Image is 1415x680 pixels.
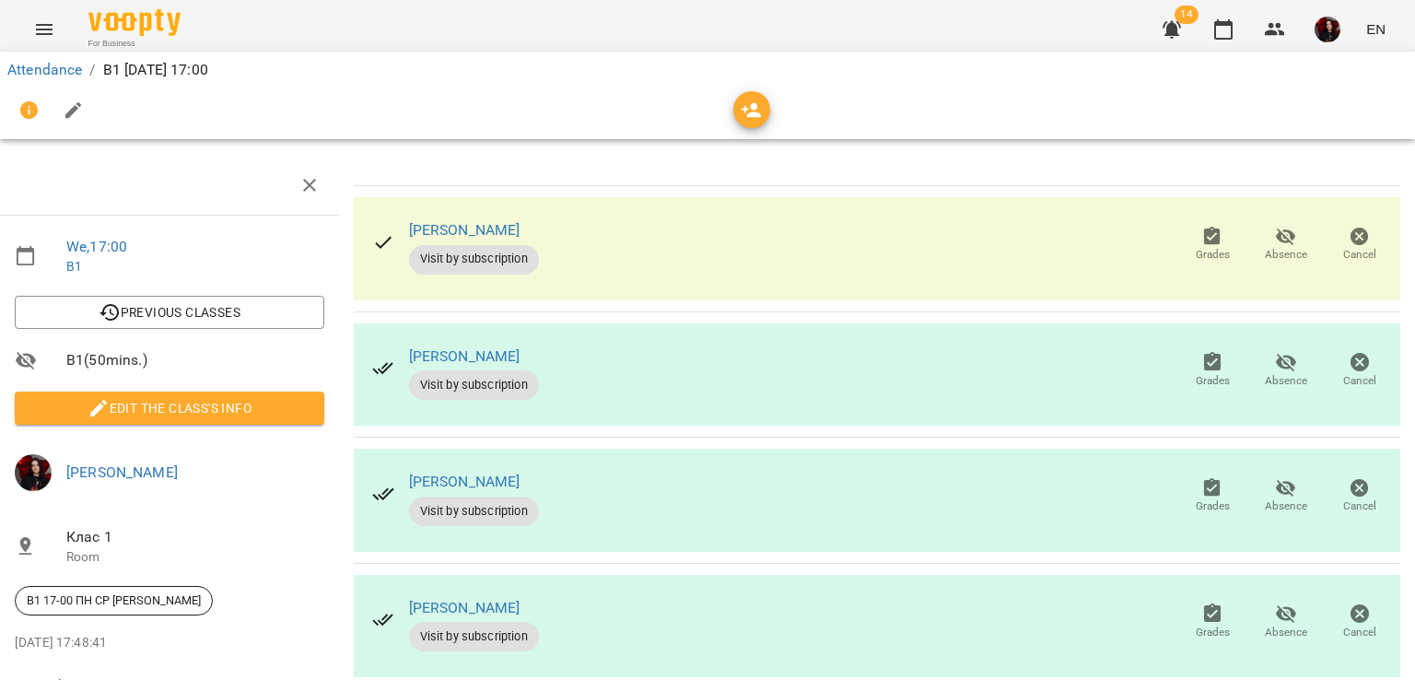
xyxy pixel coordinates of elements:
button: Edit the class's Info [15,392,324,425]
a: Attendance [7,61,82,78]
button: Grades [1175,345,1249,396]
span: Cancel [1343,625,1376,640]
span: Клас 1 [66,526,324,548]
span: Visit by subscription [409,251,539,267]
a: We , 17:00 [66,238,127,255]
a: В1 [66,259,82,274]
a: [PERSON_NAME] [409,473,520,490]
span: Grades [1196,373,1230,389]
div: B1 17-00 ПН СР [PERSON_NAME] [15,586,213,616]
span: Visit by subscription [409,377,539,393]
button: Grades [1175,471,1249,522]
span: B1 17-00 ПН СР [PERSON_NAME] [16,592,212,609]
span: For Business [88,38,181,50]
span: Grades [1196,625,1230,640]
button: Absence [1249,345,1323,396]
p: В1 [DATE] 17:00 [103,59,208,81]
span: Grades [1196,247,1230,263]
span: Grades [1196,498,1230,514]
span: Cancel [1343,498,1376,514]
span: Cancel [1343,247,1376,263]
a: [PERSON_NAME] [409,221,520,239]
span: Cancel [1343,373,1376,389]
nav: breadcrumb [7,59,1408,81]
img: Voopty Logo [88,9,181,36]
button: Menu [22,7,66,52]
button: Previous Classes [15,296,324,329]
span: Absence [1265,625,1307,640]
p: Room [66,548,324,567]
button: Cancel [1323,345,1397,396]
button: EN [1359,12,1393,46]
span: Edit the class's Info [29,397,310,419]
span: Visit by subscription [409,628,539,645]
button: Absence [1249,471,1323,522]
button: Absence [1249,597,1323,649]
span: Previous Classes [29,301,310,323]
a: [PERSON_NAME] [409,347,520,365]
li: / [89,59,95,81]
button: Absence [1249,219,1323,271]
button: Cancel [1323,219,1397,271]
span: Visit by subscription [409,503,539,520]
img: 11eefa85f2c1bcf485bdfce11c545767.jpg [1315,17,1340,42]
img: 11eefa85f2c1bcf485bdfce11c545767.jpg [15,454,52,491]
button: Grades [1175,597,1249,649]
span: Absence [1265,373,1307,389]
a: [PERSON_NAME] [409,599,520,616]
span: В1 ( 50 mins. ) [66,349,324,371]
span: Absence [1265,498,1307,514]
span: EN [1366,19,1386,39]
button: Cancel [1323,597,1397,649]
button: Cancel [1323,471,1397,522]
a: [PERSON_NAME] [66,463,178,481]
button: Grades [1175,219,1249,271]
span: 14 [1175,6,1199,24]
p: [DATE] 17:48:41 [15,634,324,652]
span: Absence [1265,247,1307,263]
